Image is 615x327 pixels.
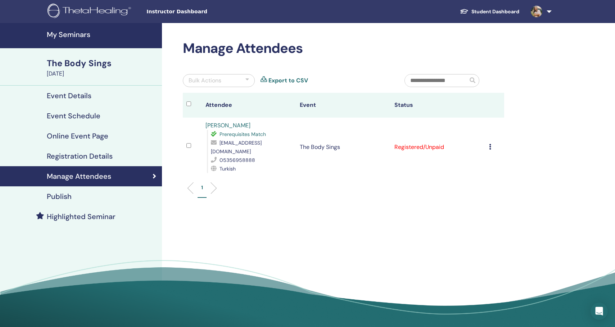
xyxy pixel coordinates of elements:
[202,93,297,118] th: Attendee
[189,76,221,85] div: Bulk Actions
[391,93,485,118] th: Status
[47,172,111,181] h4: Manage Attendees
[296,118,391,177] td: The Body Sings
[211,140,262,155] span: [EMAIL_ADDRESS][DOMAIN_NAME]
[47,112,100,120] h4: Event Schedule
[268,76,308,85] a: Export to CSV
[454,5,525,18] a: Student Dashboard
[48,4,134,20] img: logo.png
[47,132,108,140] h4: Online Event Page
[146,8,254,15] span: Instructor Dashboard
[296,93,391,118] th: Event
[205,122,250,129] a: [PERSON_NAME]
[183,40,504,57] h2: Manage Attendees
[220,165,236,172] span: Turkish
[220,157,255,163] span: 05356958888
[47,69,158,78] div: [DATE]
[460,8,469,14] img: graduation-cap-white.svg
[531,6,542,17] img: default.jpg
[201,184,203,191] p: 1
[220,131,266,137] span: Prerequisites Match
[47,57,158,69] div: The Body Sings
[47,212,116,221] h4: Highlighted Seminar
[47,91,91,100] h4: Event Details
[42,57,162,78] a: The Body Sings[DATE]
[47,152,113,160] h4: Registration Details
[47,30,158,39] h4: My Seminars
[591,303,608,320] div: Open Intercom Messenger
[47,192,72,201] h4: Publish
